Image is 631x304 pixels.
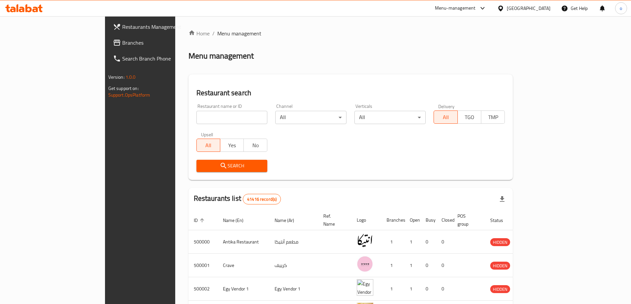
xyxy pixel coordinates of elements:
span: All [199,141,218,150]
th: Branches [381,210,404,230]
button: Search [196,160,268,172]
td: Crave [218,254,269,277]
div: Menu-management [435,4,476,12]
button: TMP [481,110,505,124]
span: No [246,141,265,150]
td: مطعم أنتيكا [269,230,318,254]
td: 1 [381,277,404,301]
img: Antika Restaurant [357,232,373,249]
a: Branches [108,35,210,51]
a: Restaurants Management [108,19,210,35]
span: TMP [484,112,502,122]
span: Version: [108,73,125,81]
span: Yes [223,141,241,150]
th: Closed [436,210,452,230]
span: Ref. Name [323,212,343,228]
div: [GEOGRAPHIC_DATA] [507,5,551,12]
td: 1 [381,230,404,254]
div: All [275,111,346,124]
td: كرييف [269,254,318,277]
div: All [354,111,426,124]
td: 1 [404,277,420,301]
span: HIDDEN [490,285,510,293]
span: POS group [457,212,477,228]
div: Total records count [243,194,281,204]
th: Busy [420,210,436,230]
td: 1 [381,254,404,277]
span: Menu management [217,29,261,37]
span: Search [202,162,262,170]
span: o [620,5,622,12]
button: All [196,139,220,152]
td: 0 [436,277,452,301]
div: Export file [494,191,510,207]
span: HIDDEN [490,239,510,246]
button: No [243,139,267,152]
span: 1.0.0 [126,73,136,81]
td: Egy Vendor 1 [218,277,269,301]
a: Support.OpsPlatform [108,91,150,99]
label: Delivery [438,104,455,109]
img: Egy Vendor 1 [357,279,373,296]
a: Search Branch Phone [108,51,210,66]
span: HIDDEN [490,262,510,270]
nav: breadcrumb [188,29,513,37]
td: Antika Restaurant [218,230,269,254]
td: 1 [404,254,420,277]
td: 0 [436,230,452,254]
span: TGO [460,112,479,122]
button: All [434,110,457,124]
td: 0 [420,277,436,301]
button: TGO [457,110,481,124]
li: / [212,29,215,37]
button: Yes [220,139,244,152]
input: Search for restaurant name or ID.. [196,111,268,124]
th: Open [404,210,420,230]
span: ID [194,216,206,224]
div: HIDDEN [490,285,510,293]
td: 0 [420,230,436,254]
span: Branches [122,39,205,47]
span: Get support on: [108,84,139,93]
span: Restaurants Management [122,23,205,31]
h2: Restaurants list [194,194,281,204]
h2: Menu management [188,51,254,61]
span: 41416 record(s) [243,196,281,202]
div: HIDDEN [490,238,510,246]
td: 0 [420,254,436,277]
td: 0 [436,254,452,277]
span: Status [490,216,512,224]
img: Crave [357,256,373,272]
span: Search Branch Phone [122,55,205,63]
span: Name (Ar) [275,216,303,224]
th: Logo [351,210,381,230]
span: Name (En) [223,216,252,224]
h2: Restaurant search [196,88,505,98]
label: Upsell [201,132,213,137]
td: Egy Vendor 1 [269,277,318,301]
td: 1 [404,230,420,254]
span: All [437,112,455,122]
